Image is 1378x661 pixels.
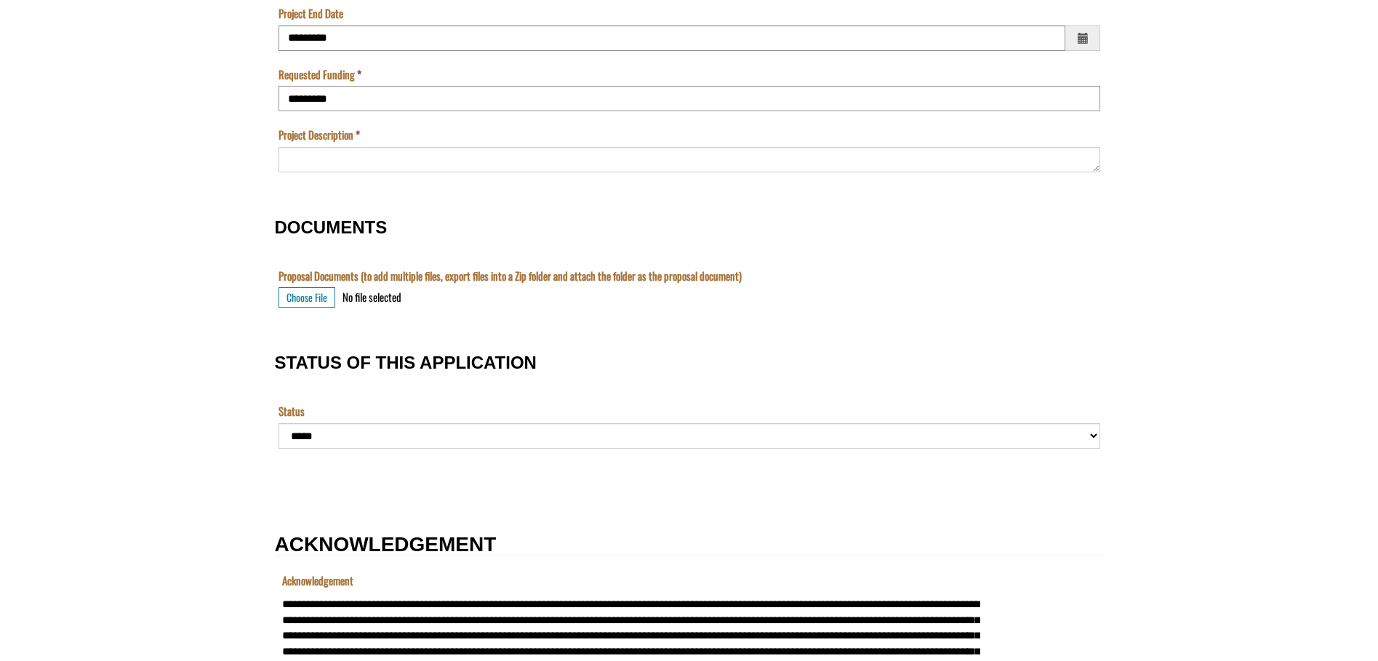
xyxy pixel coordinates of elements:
fieldset: Section [275,479,1104,504]
div: No file selected [343,289,401,305]
input: Program is a required field. [4,19,702,44]
button: Choose File for Proposal Documents (to add multiple files, export files into a Zip folder and att... [279,287,335,308]
input: Name [4,80,702,105]
h3: DOCUMENTS [275,218,1104,237]
label: Requested Funding [279,67,361,82]
label: The name of the custom entity. [4,60,32,76]
fieldset: STATUS OF THIS APPLICATION [275,338,1104,464]
label: Proposal Documents (to add multiple files, export files into a Zip folder and attach the folder a... [279,268,742,284]
label: Status [279,404,305,419]
h2: ACKNOWLEDGEMENT [275,534,1104,557]
h3: STATUS OF THIS APPLICATION [275,353,1104,372]
span: Choose a date [1065,25,1100,51]
textarea: Project Description [279,147,1100,172]
textarea: Acknowledgement [4,19,702,90]
label: Project End Date [279,6,343,21]
label: Submissions Due Date [4,121,91,137]
fieldset: DOCUMENTS [275,203,1104,324]
label: Project Description [279,127,360,143]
